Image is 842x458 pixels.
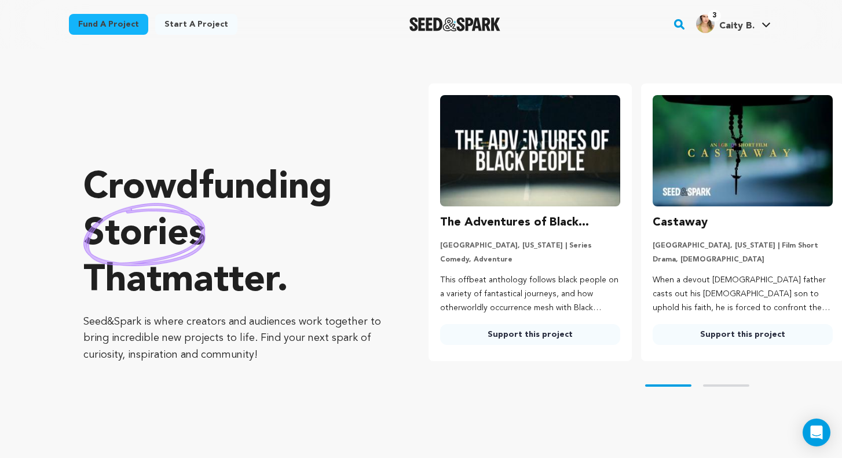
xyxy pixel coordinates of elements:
div: Caity B.'s Profile [696,14,755,33]
span: 3 [708,10,721,21]
img: hand sketched image [83,203,206,266]
img: The Adventures of Black People image [440,95,620,206]
img: Castaway image [653,95,833,206]
p: This offbeat anthology follows black people on a variety of fantastical journeys, and how otherwo... [440,274,620,315]
a: Caity B.'s Profile [694,12,773,33]
p: [GEOGRAPHIC_DATA], [US_STATE] | Series [440,241,620,250]
a: Support this project [440,324,620,345]
a: Support this project [653,324,833,345]
img: Seed&Spark Logo Dark Mode [409,17,500,31]
span: Caity B.'s Profile [694,12,773,37]
p: Drama, [DEMOGRAPHIC_DATA] [653,255,833,264]
p: Crowdfunding that . [83,165,382,304]
a: Seed&Spark Homepage [409,17,500,31]
a: Fund a project [69,14,148,35]
p: Seed&Spark is where creators and audiences work together to bring incredible new projects to life... [83,314,382,364]
p: When a devout [DEMOGRAPHIC_DATA] father casts out his [DEMOGRAPHIC_DATA] son to uphold his faith,... [653,274,833,315]
p: Comedy, Adventure [440,255,620,264]
p: [GEOGRAPHIC_DATA], [US_STATE] | Film Short [653,241,833,250]
a: Start a project [155,14,237,35]
span: Caity B. [719,21,755,31]
h3: The Adventures of Black People [440,213,620,232]
div: Open Intercom Messenger [803,419,830,446]
span: matter [162,263,277,300]
img: 2dcabe12e680fe0f.jpg [696,14,715,33]
h3: Castaway [653,213,708,232]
